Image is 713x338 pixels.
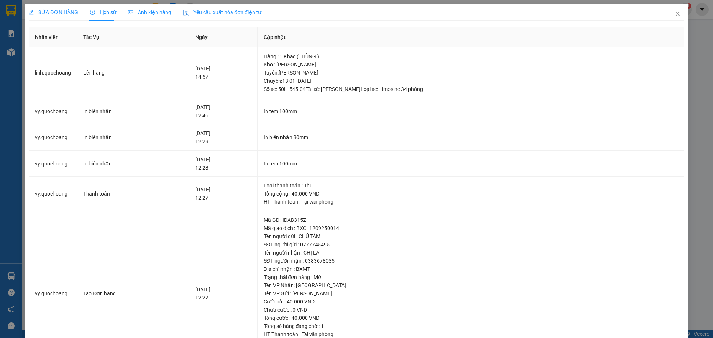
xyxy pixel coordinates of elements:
[264,160,678,168] div: In tem 100mm
[264,257,678,265] div: SĐT người nhận : 0383678035
[29,9,78,15] span: SỬA ĐƠN HÀNG
[264,240,678,249] div: SĐT người gửi : 0777745495
[195,155,251,172] div: [DATE] 12:28
[29,124,77,151] td: vy.quochoang
[264,232,678,240] div: Tên người gửi : CHÚ TÁM
[264,306,678,314] div: Chưa cước : 0 VND
[264,289,678,298] div: Tên VP Gửi : [PERSON_NAME]
[183,9,261,15] span: Yêu cầu xuất hóa đơn điện tử
[29,177,77,211] td: vy.quochoang
[195,285,251,302] div: [DATE] 12:27
[264,314,678,322] div: Tổng cước : 40.000 VND
[264,224,678,232] div: Mã giao dịch : BXCL1209250014
[77,27,189,47] th: Tác Vụ
[264,181,678,190] div: Loại thanh toán : Thu
[29,10,34,15] span: edit
[83,190,183,198] div: Thanh toán
[264,69,678,93] div: Tuyến : [PERSON_NAME] Chuyến: 13:01 [DATE] Số xe: 50H-545.04 Tài xế: [PERSON_NAME] Loại xe: Limos...
[195,186,251,202] div: [DATE] 12:27
[83,289,183,298] div: Tạo Đơn hàng
[258,27,684,47] th: Cập nhật
[183,10,189,16] img: icon
[675,11,681,17] span: close
[83,69,183,77] div: Lên hàng
[128,9,171,15] span: Ảnh kiện hàng
[264,198,678,206] div: HT Thanh toán : Tại văn phòng
[264,249,678,257] div: Tên người nhận : CHỊ LÀI
[264,216,678,224] div: Mã GD : IDAB315Z
[264,107,678,115] div: In tem 100mm
[29,27,77,47] th: Nhân viên
[128,10,133,15] span: picture
[83,107,183,115] div: In biên nhận
[195,65,251,81] div: [DATE] 14:57
[195,103,251,119] div: [DATE] 12:46
[264,322,678,330] div: Tổng số hàng đang chờ : 1
[264,52,678,60] div: Hàng : 1 Khác (THÙNG )
[264,298,678,306] div: Cước rồi : 40.000 VND
[264,281,678,289] div: Tên VP Nhận: [GEOGRAPHIC_DATA]
[264,60,678,69] div: Kho : [PERSON_NAME]
[83,133,183,141] div: In biên nhận
[90,10,95,15] span: clock-circle
[264,190,678,198] div: Tổng cộng : 40.000 VND
[667,4,688,24] button: Close
[189,27,258,47] th: Ngày
[264,273,678,281] div: Trạng thái đơn hàng : Mới
[264,265,678,273] div: Địa chỉ nhận : BXMT
[83,160,183,168] div: In biên nhận
[195,129,251,145] div: [DATE] 12:28
[29,98,77,125] td: vy.quochoang
[90,9,116,15] span: Lịch sử
[29,151,77,177] td: vy.quochoang
[264,133,678,141] div: In biên nhận 80mm
[29,47,77,98] td: linh.quochoang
